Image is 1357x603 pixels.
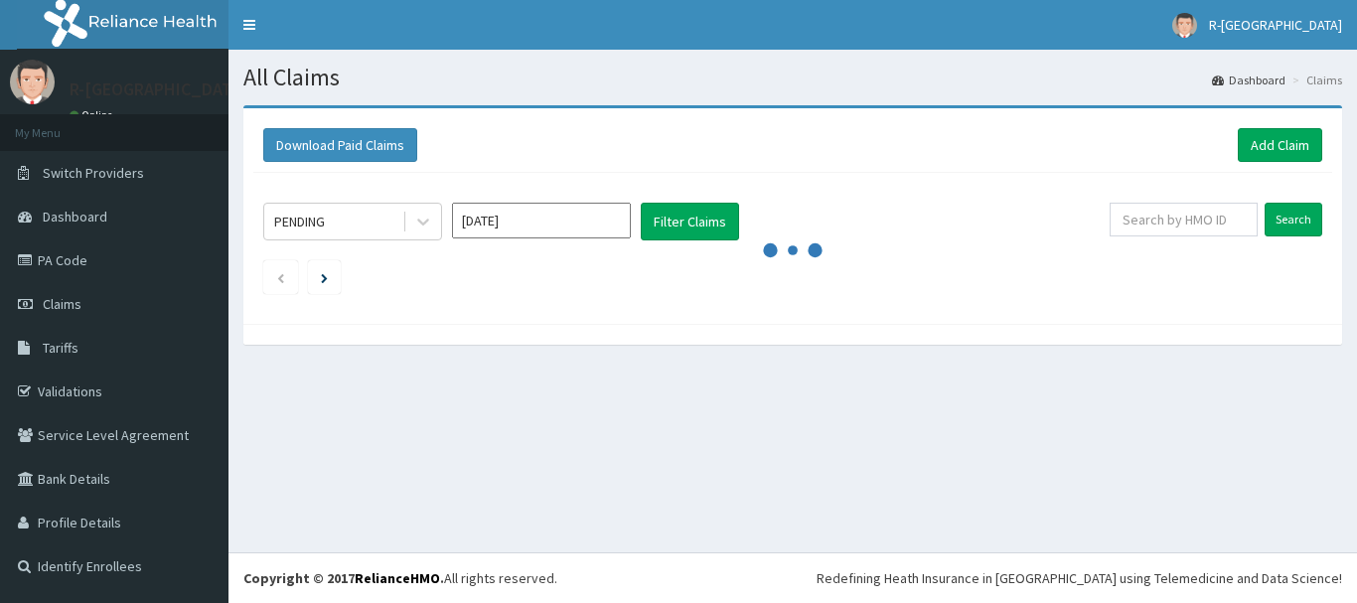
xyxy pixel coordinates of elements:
[70,80,248,98] p: R-[GEOGRAPHIC_DATA]
[274,212,325,231] div: PENDING
[228,552,1357,603] footer: All rights reserved.
[263,128,417,162] button: Download Paid Claims
[70,108,117,122] a: Online
[1212,72,1285,88] a: Dashboard
[43,339,78,357] span: Tariffs
[641,203,739,240] button: Filter Claims
[1238,128,1322,162] a: Add Claim
[1287,72,1342,88] li: Claims
[243,569,444,587] strong: Copyright © 2017 .
[1209,16,1342,34] span: R-[GEOGRAPHIC_DATA]
[1265,203,1322,236] input: Search
[355,569,440,587] a: RelianceHMO
[763,221,823,280] svg: audio-loading
[276,268,285,286] a: Previous page
[452,203,631,238] input: Select Month and Year
[1110,203,1258,236] input: Search by HMO ID
[10,60,55,104] img: User Image
[321,268,328,286] a: Next page
[43,208,107,226] span: Dashboard
[243,65,1342,90] h1: All Claims
[1172,13,1197,38] img: User Image
[43,164,144,182] span: Switch Providers
[43,295,81,313] span: Claims
[817,568,1342,588] div: Redefining Heath Insurance in [GEOGRAPHIC_DATA] using Telemedicine and Data Science!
